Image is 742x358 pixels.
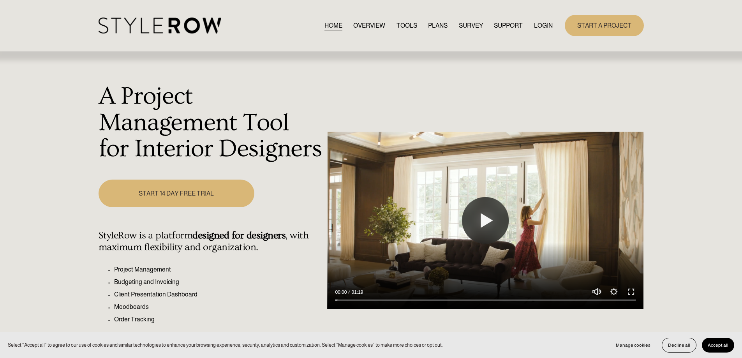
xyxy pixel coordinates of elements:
a: START 14 DAY FREE TRIAL [99,180,254,207]
button: Decline all [662,338,696,353]
a: START A PROJECT [565,15,644,36]
input: Seek [335,298,636,303]
a: SURVEY [459,20,483,31]
a: LOGIN [534,20,553,31]
p: Moodboards [114,302,323,312]
a: folder dropdown [494,20,523,31]
p: Simplify your workflow, manage items effectively, and keep your business running seamlessly. [99,330,323,349]
a: OVERVIEW [353,20,385,31]
a: PLANS [428,20,448,31]
p: Order Tracking [114,315,323,324]
button: Accept all [702,338,734,353]
p: Client Presentation Dashboard [114,290,323,299]
a: HOME [324,20,342,31]
span: Decline all [668,342,690,348]
button: Play [462,197,509,244]
span: SUPPORT [494,21,523,30]
p: Budgeting and Invoicing [114,277,323,287]
h1: A Project Management Tool for Interior Designers [99,83,323,162]
div: Current time [335,288,349,296]
p: Select “Accept all” to agree to our use of cookies and similar technologies to enhance your brows... [8,341,443,349]
p: Project Management [114,265,323,274]
span: Accept all [708,342,728,348]
img: StyleRow [99,18,221,34]
span: Manage cookies [616,342,650,348]
a: TOOLS [397,20,417,31]
strong: designed for designers [192,230,286,241]
h4: StyleRow is a platform , with maximum flexibility and organization. [99,230,323,253]
div: Duration [349,288,365,296]
button: Manage cookies [610,338,656,353]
